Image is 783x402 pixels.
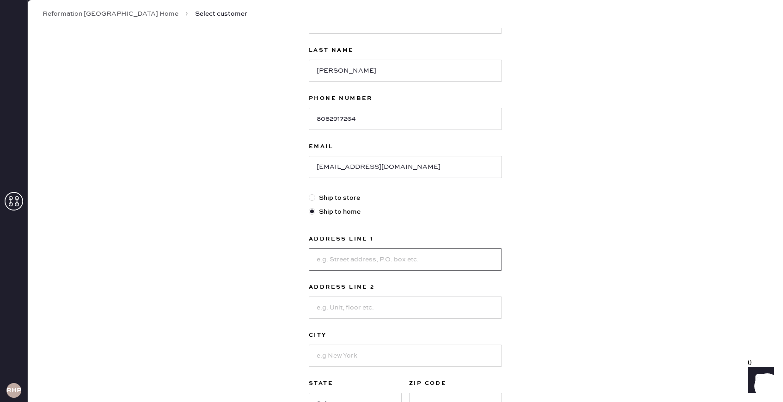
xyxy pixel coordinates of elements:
[309,297,502,319] input: e.g. Unit, floor etc.
[309,248,502,271] input: e.g. Street address, P.O. box etc.
[309,60,502,82] input: e.g. Doe
[195,9,247,19] span: Select customer
[309,234,502,245] label: Address Line 1
[309,282,502,293] label: Address Line 2
[309,141,502,152] label: Email
[309,345,502,367] input: e.g New York
[6,387,21,394] h3: RHPA
[309,193,502,203] label: Ship to store
[409,378,502,389] label: ZIP Code
[309,156,502,178] input: e.g. john@doe.com
[309,378,402,389] label: State
[739,360,779,400] iframe: Front Chat
[309,93,502,104] label: Phone Number
[309,45,502,56] label: Last Name
[309,330,502,341] label: City
[309,207,502,217] label: Ship to home
[309,108,502,130] input: e.g (XXX) XXXXXX
[43,9,178,19] a: Reformation [GEOGRAPHIC_DATA] Home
